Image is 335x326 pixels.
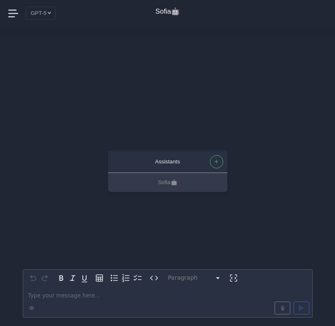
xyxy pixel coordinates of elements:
[23,286,312,317] div: editable markdown
[132,272,143,284] button: Check list
[108,272,143,284] div: toggle group
[108,272,120,284] button: Bulleted list
[55,272,67,284] button: Bold
[79,272,90,284] button: Underline
[108,173,227,192] button: Sofia🤖
[120,272,132,284] button: Numbered list
[26,7,55,19] button: GPT-5
[116,157,219,166] div: Assistants
[165,272,224,284] button: Block type
[67,272,79,284] button: Italic
[155,7,180,16] h4: Sofia🤖
[148,272,160,284] button: Inline code format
